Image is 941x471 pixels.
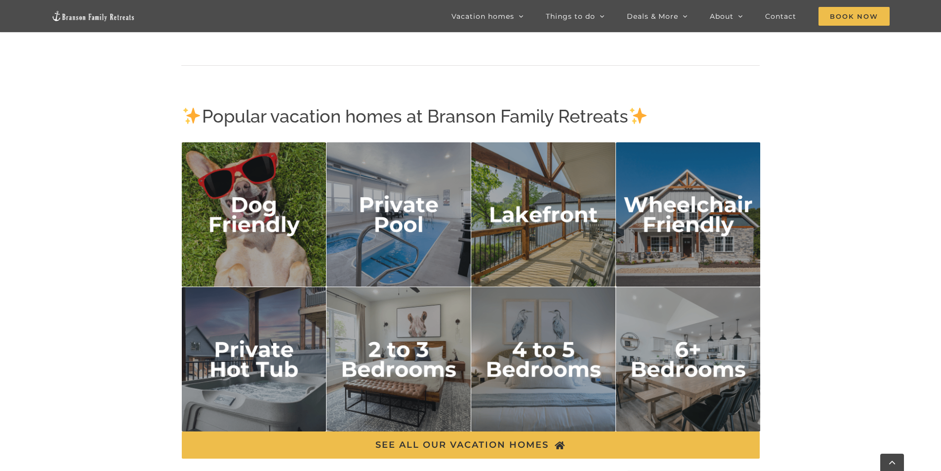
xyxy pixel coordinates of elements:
[627,13,678,20] span: Deals & More
[616,289,761,302] a: 6 plus bedrooms
[327,142,471,287] img: private pool
[710,13,734,20] span: About
[183,107,201,125] img: ✨
[327,144,471,157] a: private pool
[375,440,549,450] span: SEE ALL OUR VACATION HOMES
[182,144,327,157] a: dog friendly
[182,431,760,459] a: SEE ALL OUR VACATION HOMES
[471,289,616,302] a: 4 to 5 bedrooms
[616,144,761,157] a: Wheelchair Friendly
[629,107,647,125] img: ✨
[51,10,135,22] img: Branson Family Retreats Logo
[471,142,616,287] img: lakefront
[471,144,616,157] a: lakefront
[546,13,595,20] span: Things to do
[182,287,327,432] img: private hot tub
[616,287,761,432] img: 6 plus bedrooms
[327,287,471,432] img: 2 to 3 bedrooms
[182,289,327,302] a: private hot tub
[471,287,616,432] img: 4 to 5 bedrooms
[818,7,890,26] span: Book Now
[182,142,327,287] img: dog friendly
[765,13,796,20] span: Contact
[182,104,760,128] h2: Popular vacation homes at Branson Family Retreats
[616,142,761,287] img: Wheelchair Friendly
[451,13,514,20] span: Vacation homes
[327,289,471,302] a: 2 to 3 bedrooms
